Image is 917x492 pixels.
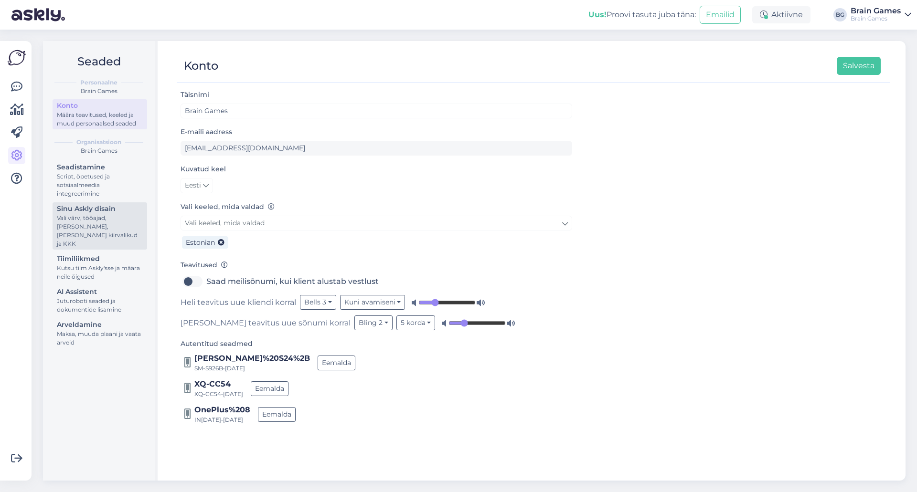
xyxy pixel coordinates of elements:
[181,339,253,349] label: Autentitud seadmed
[300,295,336,310] button: Bells 3
[184,57,218,75] div: Konto
[181,260,228,270] label: Teavitused
[194,364,310,373] div: SM-S926B • [DATE]
[181,295,572,310] div: Heli teavitus uue kliendi korral
[588,10,607,19] b: Uus!
[185,180,201,191] span: Eesti
[181,202,275,212] label: Vali keeled, mida valdad
[588,9,696,21] div: Proovi tasuta juba täna:
[57,287,143,297] div: AI Assistent
[194,416,250,424] div: IN[DATE] • [DATE]
[251,381,288,396] button: Eemalda
[57,204,143,214] div: Sinu Askly disain
[57,264,143,281] div: Kutsu tiim Askly'sse ja määra neile õigused
[833,8,847,21] div: BG
[340,295,405,310] button: Kuni avamiseni
[851,15,901,22] div: Brain Games
[57,320,143,330] div: Arveldamine
[181,164,226,174] label: Kuvatud keel
[53,252,147,283] a: TiimiliikmedKutsu tiim Askly'sse ja määra neile õigused
[181,178,213,193] a: Eesti
[51,87,147,95] div: Brain Games
[354,315,393,330] button: Bling 2
[57,297,143,314] div: Juturoboti seaded ja dokumentide lisamine
[57,162,143,172] div: Seadistamine
[181,315,572,330] div: [PERSON_NAME] teavitus uue sõnumi korral
[258,407,296,422] button: Eemalda
[53,99,147,129] a: KontoMäära teavitused, keeled ja muud personaalsed seaded
[51,52,147,71] h2: Seaded
[53,318,147,348] a: ArveldamineMaksa, muuda plaani ja vaata arveid
[752,6,810,23] div: Aktiivne
[851,7,901,15] div: Brain Games
[181,216,572,230] a: Vali keeled, mida valdad
[57,111,143,128] div: Määra teavitused, keeled ja muud personaalsed seaded
[53,202,147,250] a: Sinu Askly disainVali värv, tööajad, [PERSON_NAME], [PERSON_NAME] kiirvalikud ja KKK
[57,172,143,198] div: Script, õpetused ja sotsiaalmeedia integreerimine
[181,90,209,100] label: Täisnimi
[194,404,250,416] div: OnePlus%208
[57,330,143,347] div: Maksa, muuda plaani ja vaata arveid
[851,7,911,22] a: Brain GamesBrain Games
[57,254,143,264] div: Tiimiliikmed
[837,57,881,75] button: Salvesta
[181,104,572,118] input: Sisesta nimi
[80,78,117,87] b: Personaalne
[185,219,265,227] span: Vali keeled, mida valdad
[57,214,143,248] div: Vali värv, tööajad, [PERSON_NAME], [PERSON_NAME] kiirvalikud ja KKK
[194,378,243,390] div: XQ-CC54
[76,138,121,147] b: Organisatsioon
[194,353,310,364] div: [PERSON_NAME]%20S24%2B
[51,147,147,155] div: Brain Games
[318,356,355,370] button: Eemalda
[181,127,232,137] label: E-maili aadress
[8,49,26,67] img: Askly Logo
[194,390,243,398] div: XQ-CC54 • [DATE]
[396,315,436,330] button: 5 korda
[206,274,379,289] label: Saad meilisõnumi, kui klient alustab vestlust
[53,285,147,315] a: AI AssistentJuturoboti seaded ja dokumentide lisamine
[57,101,143,111] div: Konto
[186,238,215,247] span: Estonian
[181,141,572,156] input: Sisesta e-maili aadress
[53,161,147,199] a: SeadistamineScript, õpetused ja sotsiaalmeedia integreerimine
[700,6,741,24] button: Emailid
